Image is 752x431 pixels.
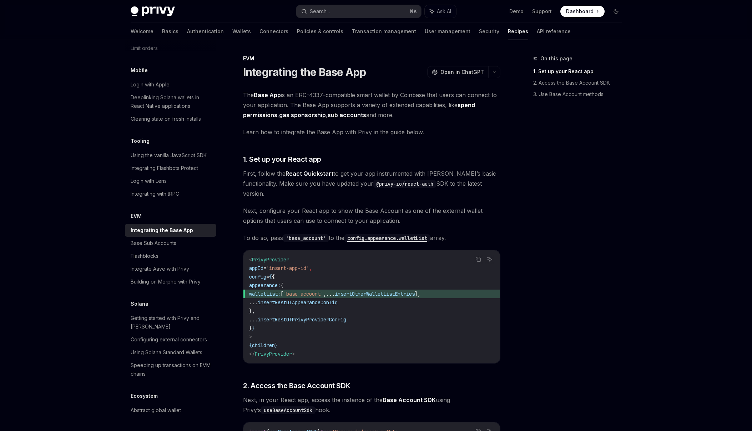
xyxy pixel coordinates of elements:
span: insertOtherWalletListEntries [335,291,415,297]
span: 1. Set up your React app [243,154,321,164]
span: } [249,325,252,331]
span: </ [249,351,255,357]
a: Abstract global wallet [125,404,216,417]
span: appId [249,265,263,271]
a: Wallets [232,23,251,40]
a: User management [425,23,470,40]
div: Base Sub Accounts [131,239,176,247]
span: , [309,265,312,271]
button: Ask AI [425,5,456,18]
a: Integrating Flashbots Protect [125,162,216,175]
button: Ask AI [485,255,494,264]
div: Integrating Flashbots Protect [131,164,198,172]
span: = [266,274,269,280]
a: Base Account SDK [383,396,436,404]
span: { [249,342,252,349]
div: Using Solana Standard Wallets [131,348,202,357]
code: 'base_account' [283,234,329,242]
span: Dashboard [566,8,594,15]
code: config.appearance.walletList [344,234,430,242]
span: PrivyProvider [252,256,289,263]
span: ], [415,291,420,297]
a: 2. Access the Base Account SDK [533,77,627,89]
a: Authentication [187,23,224,40]
a: Integrating with tRPC [125,187,216,200]
span: children [252,342,275,349]
span: config [249,274,266,280]
strong: Base App [254,91,281,99]
a: Support [532,8,552,15]
span: ⌘ K [409,9,417,14]
a: gas sponsorship [279,111,326,119]
h1: Integrating the Base App [243,66,366,79]
span: 'base_account' [283,291,323,297]
span: On this page [540,54,572,63]
h5: Solana [131,300,148,308]
span: > [292,351,295,357]
span: { [272,274,275,280]
a: Configuring external connectors [125,333,216,346]
span: First, follow the to get your app instrumented with [PERSON_NAME]’s basic functionality. Make sur... [243,169,500,199]
a: Demo [509,8,524,15]
div: Login with Lens [131,177,167,185]
a: Building on Morpho with Privy [125,275,216,288]
span: { [281,282,283,289]
div: Speeding up transactions on EVM chains [131,361,212,378]
a: Deeplinking Solana wallets in React Native applications [125,91,216,112]
a: config.appearance.walletList [344,234,430,241]
a: 3. Use Base Account methods [533,89,627,100]
a: Clearing state on fresh installs [125,112,216,125]
div: Integrating the Base App [131,226,193,235]
div: Building on Morpho with Privy [131,277,201,286]
span: appearance: [249,282,281,289]
span: Next, configure your React app to show the Base Account as one of the external wallet options tha... [243,206,500,226]
span: 2. Access the Base Account SDK [243,381,350,391]
span: < [249,256,252,263]
div: Configuring external connectors [131,335,207,344]
a: Policies & controls [297,23,343,40]
div: Integrate Aave with Privy [131,265,189,273]
span: Next, in your React app, access the instance of the using Privy’s hook. [243,395,500,415]
code: @privy-io/react-auth [373,180,436,188]
a: API reference [537,23,571,40]
span: Ask AI [437,8,451,15]
a: Base Sub Accounts [125,237,216,250]
h5: Tooling [131,137,150,145]
a: Transaction management [352,23,416,40]
h5: Ecosystem [131,392,158,400]
div: Clearing state on fresh installs [131,115,201,123]
button: Toggle dark mode [610,6,622,17]
span: PrivyProvider [255,351,292,357]
span: ... [249,316,258,323]
div: Using the vanilla JavaScript SDK [131,151,207,160]
a: 1. Set up your React app [533,66,627,77]
div: Deeplinking Solana wallets in React Native applications [131,93,212,110]
a: Security [479,23,499,40]
div: Search... [310,7,330,16]
a: Login with Lens [125,175,216,187]
span: }, [249,308,255,314]
a: Connectors [259,23,288,40]
a: Getting started with Privy and [PERSON_NAME] [125,312,216,333]
a: Basics [162,23,178,40]
span: ... [249,299,258,306]
span: = [263,265,266,271]
span: ... [326,291,335,297]
span: } [252,325,255,331]
span: > [249,334,252,340]
a: Flashblocks [125,250,216,262]
a: Integrating the Base App [125,224,216,237]
span: To do so, pass to the array. [243,233,500,243]
button: Search...⌘K [296,5,421,18]
span: } [275,342,278,349]
a: Speeding up transactions on EVM chains [125,359,216,380]
span: { [269,274,272,280]
button: Copy the contents from the code block [474,255,483,264]
code: useBaseAccountSdk [261,406,315,414]
h5: EVM [131,212,142,220]
a: sub accounts [328,111,366,119]
div: Abstract global wallet [131,406,181,415]
div: Integrating with tRPC [131,190,179,198]
span: walletList: [249,291,281,297]
a: Using Solana Standard Wallets [125,346,216,359]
